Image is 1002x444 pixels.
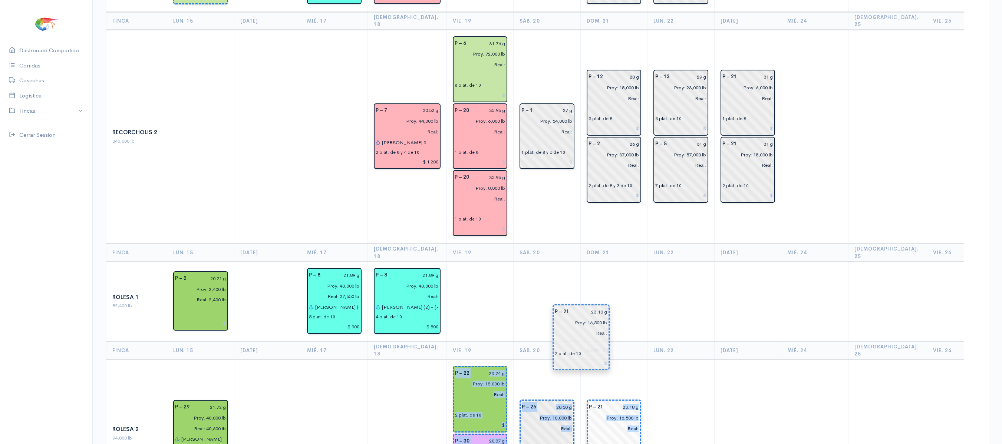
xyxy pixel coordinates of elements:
[718,139,741,149] div: P – 21
[304,270,325,281] div: P – 8
[371,105,392,116] div: P – 7
[325,270,360,281] input: g
[781,341,848,359] th: Mié. 24
[455,149,478,156] div: 1 plat. de 8
[541,402,572,412] input: g
[718,160,773,170] input: pescadas
[589,123,640,134] input: $
[106,12,167,30] th: Finca
[450,116,506,126] input: estimadas
[171,402,194,412] div: P – 29
[173,271,228,331] div: Piscina: 2 Peso: 20.71 g Libras Proy: 2,400 lb Libras Reales: 2,400 lb Rendimiento: 100.0% Empaca...
[517,116,573,126] input: estimadas
[451,379,505,390] input: estimadas
[514,244,581,262] th: Sáb. 20
[304,291,360,302] input: pescadas
[191,273,226,284] input: g
[584,149,640,160] input: estimadas
[446,341,514,359] th: Vie. 19
[301,341,367,359] th: Mié. 17
[455,157,506,168] input: $
[304,281,360,291] input: estimadas
[175,318,226,329] input: $
[517,402,541,412] div: P – 26
[106,341,167,359] th: Finca
[450,38,471,49] div: P – 6
[455,412,481,418] div: 2 plat. de 10
[587,70,642,136] div: Piscina: 12 Peso: 28 g Libras Proy: 18,000 lb Empacadora: Sin asignar Plataformas: 3 plat. de 8
[781,244,848,262] th: Mié. 24
[171,273,191,284] div: P – 2
[167,244,234,262] th: Lun. 15
[112,128,161,137] div: Recorcholis 2
[112,138,135,144] span: 340,000 lb
[580,244,647,262] th: Dom. 21
[450,126,506,137] input: pescadas
[580,341,647,359] th: Dom. 21
[781,12,848,30] th: Mié. 24
[848,12,927,30] th: [DEMOGRAPHIC_DATA]. 25
[194,402,226,412] input: g
[584,412,639,423] input: estimadas
[651,72,674,82] div: P – 13
[455,223,506,234] input: $
[647,244,714,262] th: Lun. 22
[722,115,746,122] div: 1 plat. de 8
[450,49,506,60] input: estimadas
[647,12,714,30] th: Lun. 22
[520,103,574,169] div: Piscina: 1 Peso: 27 g Libras Proy: 54,000 lb Empacadora: Sin asignar Plataformas: 1 plat. de 8 y ...
[741,72,773,82] input: g
[234,12,301,30] th: [DATE]
[604,139,640,149] input: g
[309,321,360,332] input: $
[112,293,161,302] div: Rolesa 1
[722,190,773,201] input: $
[451,389,505,400] input: pescadas
[455,420,505,430] input: $
[584,423,639,434] input: pescadas
[927,12,964,30] th: Vie. 26
[647,341,714,359] th: Lun. 22
[584,139,604,149] div: P – 2
[651,160,706,170] input: pescadas
[374,103,440,169] div: Piscina: 7 Peso: 30.52 g Libras Proy: 44,000 lb Empacadora: Promarisco Gabarra: Shakira 3 Platafo...
[446,244,514,262] th: Vie. 19
[589,190,640,201] input: $
[580,12,647,30] th: Dom. 21
[234,244,301,262] th: [DATE]
[371,270,392,281] div: P – 8
[171,423,226,434] input: pescadas
[517,126,573,137] input: pescadas
[514,12,581,30] th: Sáb. 20
[106,244,167,262] th: Finca
[587,137,642,203] div: Piscina: 2 Peso: 26 g Libras Proy: 37,000 lb Empacadora: Sin asignar Plataformas: 2 plat. de 8 y ...
[718,149,773,160] input: estimadas
[307,268,362,334] div: Piscina: 8 Peso: 21.89 g Libras Proy: 40,000 lb Libras Reales: 37,650 lb Rendimiento: 94.1% Empac...
[474,105,506,116] input: g
[368,244,446,262] th: [DEMOGRAPHIC_DATA]. 18
[453,170,508,236] div: Piscina: 20 Peso: 35.96 g Libras Proy: 8,000 lb Empacadora: Promarisco Plataformas: 1 plat. de 10
[589,182,632,189] div: 2 plat. de 8 y 3 de 10
[651,93,706,104] input: pescadas
[927,341,964,359] th: Vie. 26
[450,105,474,116] div: P – 20
[453,36,508,102] div: Piscina: 6 Peso: 31.76 g Libras Proy: 72,000 lb Empacadora: Total Seafood Plataformas: 8 plat. de 10
[608,402,639,412] input: g
[722,123,773,134] input: $
[112,425,161,434] div: Rolesa 2
[450,183,506,193] input: estimadas
[589,115,612,122] div: 3 plat. de 8
[517,423,572,434] input: pescadas
[655,190,706,201] input: $
[584,402,608,412] div: P – 21
[722,182,749,189] div: 2 plat. de 10
[392,105,438,116] input: g
[848,244,927,262] th: [DEMOGRAPHIC_DATA]. 25
[453,103,508,169] div: Piscina: 20 Peso: 35.96 g Libras Proy: 6,000 lb Empacadora: Promarisco Plataformas: 1 plat. de 8
[371,126,438,137] input: pescadas
[653,70,708,136] div: Piscina: 13 Peso: 29 g Libras Proy: 23,000 lb Empacadora: Sin asignar Plataformas: 3 plat. de 10
[517,412,572,423] input: estimadas
[653,137,708,203] div: Piscina: 5 Peso: 31 g Libras Proy: 57,000 lb Empacadora: Sin asignar Plataformas: 7 plat. de 10
[376,314,402,320] div: 4 plat. de 10
[718,72,741,82] div: P – 21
